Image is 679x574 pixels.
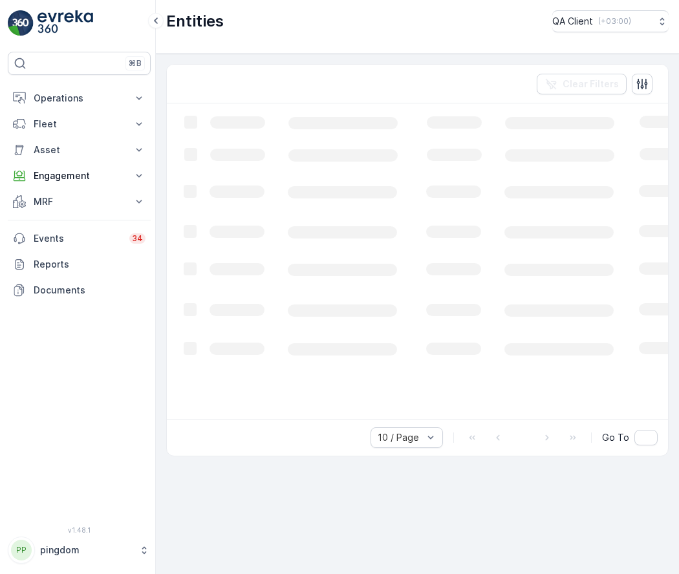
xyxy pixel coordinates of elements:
[34,195,125,208] p: MRF
[34,258,145,271] p: Reports
[8,537,151,564] button: PPpingdom
[34,169,125,182] p: Engagement
[34,143,125,156] p: Asset
[40,544,133,557] p: pingdom
[8,277,151,303] a: Documents
[34,232,122,245] p: Events
[8,137,151,163] button: Asset
[11,540,32,560] div: PP
[8,251,151,277] a: Reports
[38,10,93,36] img: logo_light-DOdMpM7g.png
[34,92,125,105] p: Operations
[8,189,151,215] button: MRF
[34,118,125,131] p: Fleet
[598,16,631,27] p: ( +03:00 )
[132,233,143,244] p: 34
[563,78,619,90] p: Clear Filters
[129,58,142,69] p: ⌘B
[8,85,151,111] button: Operations
[8,526,151,534] span: v 1.48.1
[8,226,151,251] a: Events34
[8,111,151,137] button: Fleet
[34,284,145,297] p: Documents
[602,431,629,444] span: Go To
[537,74,627,94] button: Clear Filters
[8,10,34,36] img: logo
[166,11,224,32] p: Entities
[552,15,593,28] p: QA Client
[8,163,151,189] button: Engagement
[552,10,669,32] button: QA Client(+03:00)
